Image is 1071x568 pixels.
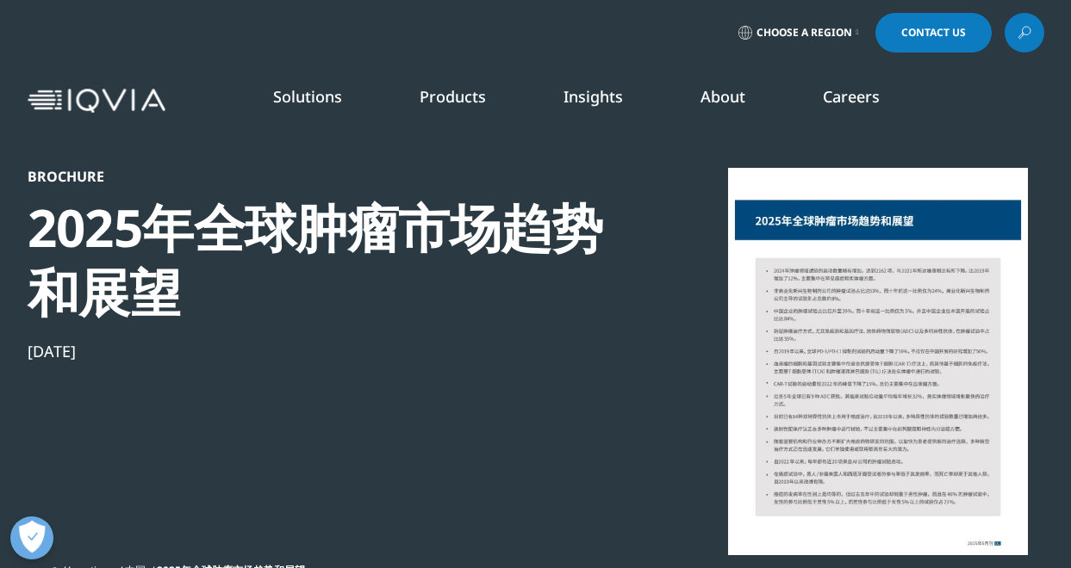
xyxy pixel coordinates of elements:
a: Careers [823,86,880,107]
a: Products [420,86,486,107]
div: 2025年全球肿瘤市场趋势和展望 [28,195,619,324]
span: Contact Us [901,28,966,38]
div: [DATE] [28,341,619,361]
div: Brochure [28,168,619,185]
a: Insights [564,86,623,107]
nav: Primary [172,60,1044,141]
span: Choose a Region [757,26,852,40]
a: Solutions [273,86,342,107]
a: Contact Us [875,13,992,52]
a: About [701,86,745,107]
button: Open Preferences [10,516,53,559]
